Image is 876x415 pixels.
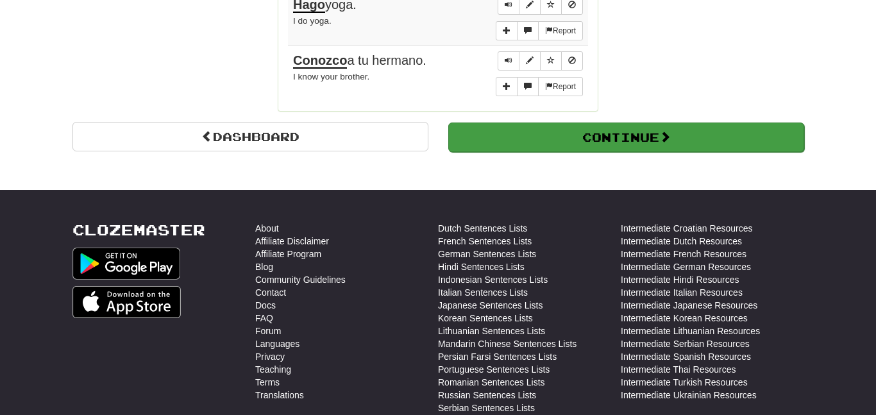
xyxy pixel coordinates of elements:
a: Clozemaster [72,222,205,238]
button: Add sentence to collection [496,21,518,40]
button: Toggle favorite [540,51,562,71]
a: Intermediate Ukrainian Resources [621,389,757,402]
small: I do yoga. [293,16,332,26]
a: Intermediate Thai Resources [621,363,736,376]
button: Add sentence to collection [496,77,518,96]
a: Intermediate Japanese Resources [621,299,757,312]
a: Hindi Sentences Lists [438,260,525,273]
a: Intermediate Korean Resources [621,312,748,325]
button: Edit sentence [519,51,541,71]
a: Dashboard [72,122,428,151]
a: Contact [255,286,286,299]
a: Docs [255,299,276,312]
img: Get it on Google Play [72,248,180,280]
a: Privacy [255,350,285,363]
a: About [255,222,279,235]
a: Intermediate Spanish Resources [621,350,751,363]
a: Teaching [255,363,291,376]
div: More sentence controls [496,77,583,96]
a: Russian Sentences Lists [438,389,536,402]
div: Sentence controls [498,51,583,71]
div: More sentence controls [496,21,583,40]
a: Mandarin Chinese Sentences Lists [438,337,577,350]
a: Intermediate Italian Resources [621,286,743,299]
a: French Sentences Lists [438,235,532,248]
button: Toggle ignore [561,51,583,71]
button: Play sentence audio [498,51,519,71]
a: Intermediate Turkish Resources [621,376,748,389]
a: Forum [255,325,281,337]
a: Intermediate Serbian Resources [621,337,750,350]
img: Get it on App Store [72,286,181,318]
button: Report [538,77,583,96]
a: FAQ [255,312,273,325]
a: Terms [255,376,280,389]
a: Affiliate Program [255,248,321,260]
a: Italian Sentences Lists [438,286,528,299]
a: Intermediate Hindi Resources [621,273,739,286]
a: Dutch Sentences Lists [438,222,527,235]
button: Continue [448,123,804,152]
a: Affiliate Disclaimer [255,235,329,248]
a: Intermediate Dutch Resources [621,235,742,248]
a: Intermediate German Resources [621,260,751,273]
a: Persian Farsi Sentences Lists [438,350,557,363]
a: Romanian Sentences Lists [438,376,545,389]
a: Community Guidelines [255,273,346,286]
a: Languages [255,337,299,350]
a: Serbian Sentences Lists [438,402,535,414]
a: Indonesian Sentences Lists [438,273,548,286]
a: Portuguese Sentences Lists [438,363,550,376]
a: Japanese Sentences Lists [438,299,543,312]
u: Conozco [293,53,347,69]
a: Translations [255,389,304,402]
a: German Sentences Lists [438,248,536,260]
a: Intermediate Croatian Resources [621,222,752,235]
a: Korean Sentences Lists [438,312,533,325]
a: Intermediate Lithuanian Resources [621,325,760,337]
button: Report [538,21,583,40]
a: Lithuanian Sentences Lists [438,325,545,337]
span: a tu hermano. [293,53,426,69]
a: Blog [255,260,273,273]
a: Intermediate French Resources [621,248,746,260]
small: I know your brother. [293,72,369,81]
